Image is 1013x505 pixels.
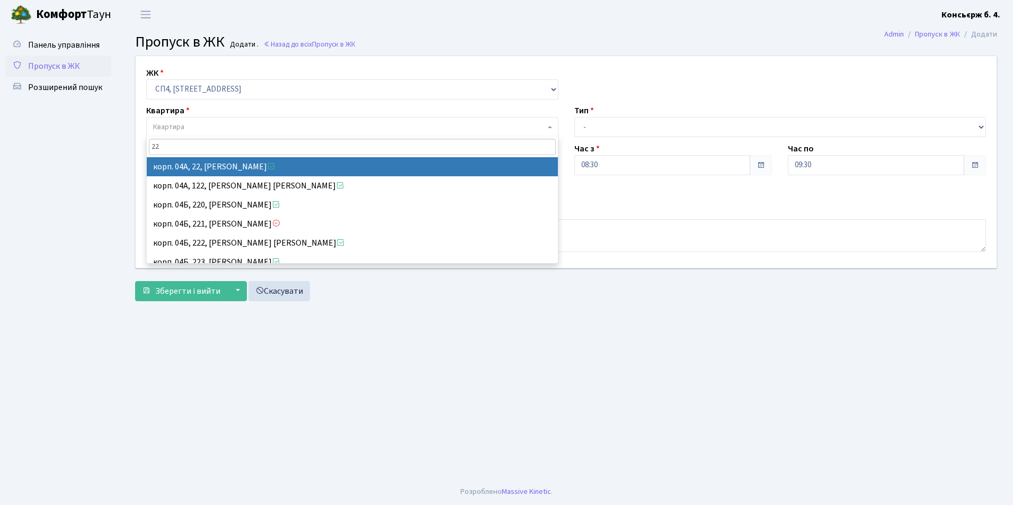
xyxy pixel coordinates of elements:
[312,39,356,49] span: Пропуск в ЖК
[147,233,558,252] li: корп. 04Б, 222, [PERSON_NAME] [PERSON_NAME]
[263,39,356,49] a: Назад до всіхПропуск в ЖК
[574,142,600,155] label: Час з
[146,104,190,117] label: Квартира
[915,29,960,40] a: Пропуск в ЖК
[36,6,87,23] b: Комфорт
[460,486,553,498] div: Розроблено .
[147,157,558,176] li: корп. 04А, 22, [PERSON_NAME]
[36,6,111,24] span: Таун
[28,60,80,72] span: Пропуск в ЖК
[28,82,102,93] span: Розширений пошук
[11,4,32,25] img: logo.png
[960,29,997,40] li: Додати
[248,281,310,301] a: Скасувати
[788,142,814,155] label: Час по
[155,285,220,297] span: Зберегти і вийти
[135,31,225,52] span: Пропуск в ЖК
[884,29,904,40] a: Admin
[147,214,558,233] li: корп. 04Б, 221, [PERSON_NAME]
[28,39,100,51] span: Панель управління
[5,77,111,98] a: Розширений пошук
[228,40,259,49] small: Додати .
[574,104,594,117] label: Тип
[941,8,1000,21] a: Консьєрж б. 4.
[5,34,111,56] a: Панель управління
[502,486,551,497] a: Massive Kinetic
[135,281,227,301] button: Зберегти і вийти
[147,176,558,195] li: корп. 04А, 122, [PERSON_NAME] [PERSON_NAME]
[5,56,111,77] a: Пропуск в ЖК
[153,122,184,132] span: Квартира
[146,67,164,79] label: ЖК
[132,6,159,23] button: Переключити навігацію
[941,9,1000,21] b: Консьєрж б. 4.
[147,195,558,214] li: корп. 04Б, 220, [PERSON_NAME]
[868,23,1013,46] nav: breadcrumb
[147,252,558,272] li: корп. 04Б, 223, [PERSON_NAME]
